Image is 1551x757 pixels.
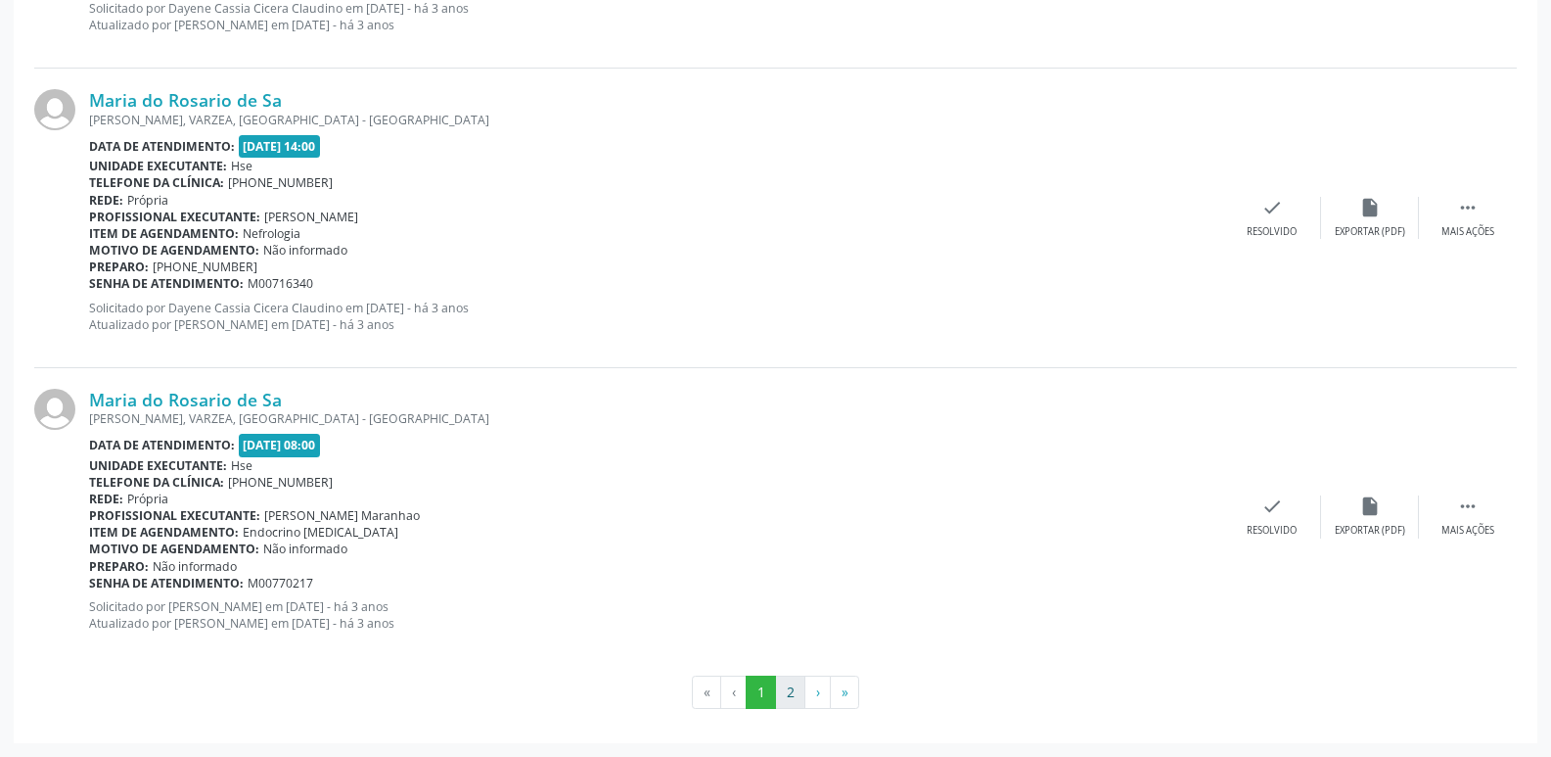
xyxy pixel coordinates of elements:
[89,457,227,474] b: Unidade executante:
[1247,225,1297,239] div: Resolvido
[89,558,149,575] b: Preparo:
[264,507,420,524] span: [PERSON_NAME] Maranhao
[127,491,168,507] span: Própria
[775,676,805,709] button: Go to page 2
[34,676,1517,709] ul: Pagination
[89,389,282,410] a: Maria do Rosario de Sa
[89,491,123,507] b: Rede:
[243,225,300,242] span: Nefrologia
[243,524,398,541] span: Endocrino [MEDICAL_DATA]
[1359,496,1381,517] i: insert_drive_file
[1247,524,1297,538] div: Resolvido
[263,242,347,259] span: Não informado
[89,242,259,259] b: Motivo de agendamento:
[89,112,1223,128] div: [PERSON_NAME], VARZEA, [GEOGRAPHIC_DATA] - [GEOGRAPHIC_DATA]
[830,676,859,709] button: Go to last page
[89,225,239,242] b: Item de agendamento:
[264,209,358,225] span: [PERSON_NAME]
[1441,524,1494,538] div: Mais ações
[89,158,227,174] b: Unidade executante:
[89,209,260,225] b: Profissional executante:
[804,676,831,709] button: Go to next page
[89,275,244,292] b: Senha de atendimento:
[231,158,252,174] span: Hse
[239,135,321,158] span: [DATE] 14:00
[1261,197,1283,218] i: check
[248,275,313,292] span: M00716340
[153,259,257,275] span: [PHONE_NUMBER]
[89,259,149,275] b: Preparo:
[89,300,1223,333] p: Solicitado por Dayene Cassia Cicera Claudino em [DATE] - há 3 anos Atualizado por [PERSON_NAME] e...
[1335,225,1405,239] div: Exportar (PDF)
[89,541,259,557] b: Motivo de agendamento:
[1335,524,1405,538] div: Exportar (PDF)
[231,457,252,474] span: Hse
[1441,225,1494,239] div: Mais ações
[89,192,123,209] b: Rede:
[1457,496,1479,517] i: 
[89,575,244,591] b: Senha de atendimento:
[89,138,235,155] b: Data de atendimento:
[89,410,1223,427] div: [PERSON_NAME], VARZEA, [GEOGRAPHIC_DATA] - [GEOGRAPHIC_DATA]
[228,474,333,491] span: [PHONE_NUMBER]
[89,507,260,524] b: Profissional executante:
[1261,496,1283,517] i: check
[89,598,1223,632] p: Solicitado por [PERSON_NAME] em [DATE] - há 3 anos Atualizado por [PERSON_NAME] em [DATE] - há 3 ...
[89,89,282,111] a: Maria do Rosario de Sa
[746,676,776,709] button: Go to page 1
[248,575,313,591] span: M00770217
[34,89,75,130] img: img
[153,558,237,575] span: Não informado
[228,174,333,191] span: [PHONE_NUMBER]
[89,474,224,491] b: Telefone da clínica:
[127,192,168,209] span: Própria
[263,541,347,557] span: Não informado
[89,524,239,541] b: Item de agendamento:
[1359,197,1381,218] i: insert_drive_file
[1457,197,1479,218] i: 
[34,389,75,430] img: img
[239,434,321,456] span: [DATE] 08:00
[89,174,224,191] b: Telefone da clínica:
[89,437,235,453] b: Data de atendimento:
